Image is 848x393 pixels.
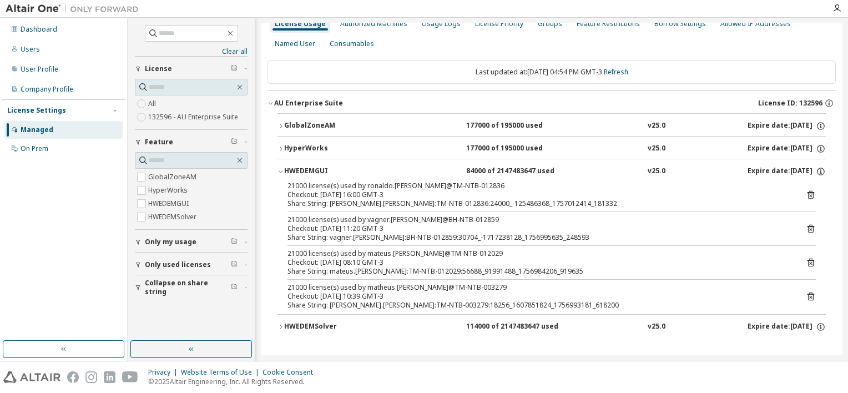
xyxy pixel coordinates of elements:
[231,238,238,246] span: Clear filter
[145,238,196,246] span: Only my usage
[148,184,190,197] label: HyperWorks
[181,368,263,377] div: Website Terms of Use
[758,99,822,108] span: License ID: 132596
[287,224,789,233] div: Checkout: [DATE] 11:20 GMT-3
[104,371,115,383] img: linkedin.svg
[21,45,40,54] div: Users
[148,197,191,210] label: HWEDEMGUI
[466,322,566,332] div: 114000 of 2147483647 used
[466,121,566,131] div: 177000 of 195000 used
[748,144,826,154] div: Expire date: [DATE]
[648,121,665,131] div: v25.0
[135,230,248,254] button: Only my usage
[287,267,789,276] div: Share String: mateus.[PERSON_NAME]:TM-NTB-012029:56688_91991488_1756984206_919635
[648,144,665,154] div: v25.0
[277,137,826,161] button: HyperWorks177000 of 195000 usedv25.0Expire date:[DATE]
[135,47,248,56] a: Clear all
[231,283,238,292] span: Clear filter
[284,144,384,154] div: HyperWorks
[277,159,826,184] button: HWEDEMGUI84000 of 2147483647 usedv25.0Expire date:[DATE]
[274,99,343,108] div: AU Enterprise Suite
[287,283,789,292] div: 21000 license(s) used by matheus.[PERSON_NAME]@TM-NTB-003279
[287,190,789,199] div: Checkout: [DATE] 16:00 GMT-3
[604,67,628,77] a: Refresh
[466,167,566,177] div: 84000 of 2147483647 used
[287,292,789,301] div: Checkout: [DATE] 10:39 GMT-3
[284,167,384,177] div: HWEDEMGUI
[122,371,138,383] img: youtube.svg
[287,182,789,190] div: 21000 license(s) used by ronaldo.[PERSON_NAME]@TM-NTB-012836
[284,322,384,332] div: HWEDEMSolver
[135,253,248,277] button: Only used licenses
[720,19,791,28] div: Allowed IP Addresses
[21,25,57,34] div: Dashboard
[330,39,374,48] div: Consumables
[135,275,248,300] button: Collapse on share string
[231,138,238,147] span: Clear filter
[275,19,326,28] div: License Usage
[148,170,199,184] label: GlobalZoneAM
[21,144,48,153] div: On Prem
[340,19,407,28] div: Authorized Machines
[148,97,158,110] label: All
[145,279,231,296] span: Collapse on share string
[21,65,58,74] div: User Profile
[135,130,248,154] button: Feature
[145,138,173,147] span: Feature
[135,57,248,81] button: License
[475,19,523,28] div: License Priority
[145,260,211,269] span: Only used licenses
[148,110,240,124] label: 132596 - AU Enterprise Suite
[648,167,665,177] div: v25.0
[277,315,826,339] button: HWEDEMSolver114000 of 2147483647 usedv25.0Expire date:[DATE]
[287,199,789,208] div: Share String: [PERSON_NAME].[PERSON_NAME]:TM-NTB-012836:24000_-125486368_1757012414_181332
[231,260,238,269] span: Clear filter
[287,249,789,258] div: 21000 license(s) used by mateus.[PERSON_NAME]@TM-NTB-012029
[21,125,53,134] div: Managed
[275,39,315,48] div: Named User
[748,167,826,177] div: Expire date: [DATE]
[85,371,97,383] img: instagram.svg
[284,121,384,131] div: GlobalZoneAM
[148,210,199,224] label: HWEDEMSolver
[648,322,665,332] div: v25.0
[748,322,826,332] div: Expire date: [DATE]
[267,91,836,115] button: AU Enterprise SuiteLicense ID: 132596
[422,19,461,28] div: Usage Logs
[145,64,172,73] span: License
[287,233,789,242] div: Share String: vagner.[PERSON_NAME]:BH-NTB-012859:30704_-1717238128_1756995635_248593
[748,121,826,131] div: Expire date: [DATE]
[6,3,144,14] img: Altair One
[577,19,640,28] div: Feature Restrictions
[148,377,320,386] p: © 2025 Altair Engineering, Inc. All Rights Reserved.
[287,258,789,267] div: Checkout: [DATE] 08:10 GMT-3
[67,371,79,383] img: facebook.svg
[148,368,181,377] div: Privacy
[263,368,320,377] div: Cookie Consent
[3,371,60,383] img: altair_logo.svg
[277,114,826,138] button: GlobalZoneAM177000 of 195000 usedv25.0Expire date:[DATE]
[21,85,73,94] div: Company Profile
[654,19,706,28] div: Borrow Settings
[287,215,789,224] div: 21000 license(s) used by vagner.[PERSON_NAME]@BH-NTB-012859
[267,61,836,84] div: Last updated at: [DATE] 04:54 PM GMT-3
[466,144,566,154] div: 177000 of 195000 used
[538,19,562,28] div: Groups
[231,64,238,73] span: Clear filter
[7,106,66,115] div: License Settings
[287,301,789,310] div: Share String: [PERSON_NAME].[PERSON_NAME]:TM-NTB-003279:18256_1607851824_1756993181_618200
